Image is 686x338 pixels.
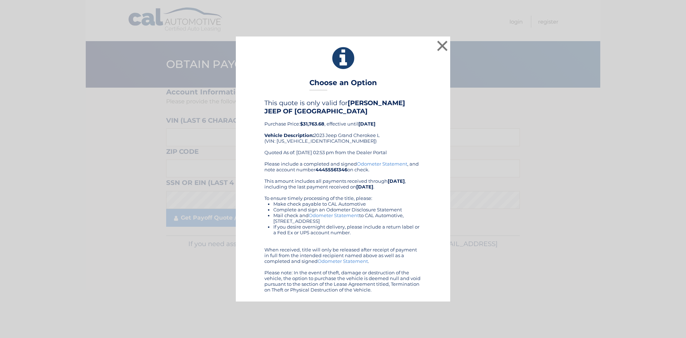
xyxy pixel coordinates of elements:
b: [DATE] [388,178,405,184]
li: If you desire overnight delivery, please include a return label or a Fed Ex or UPS account number. [273,224,422,235]
li: Complete and sign an Odometer Disclosure Statement [273,207,422,212]
b: [PERSON_NAME] JEEP OF [GEOGRAPHIC_DATA] [264,99,405,115]
button: × [435,39,449,53]
b: 44455561346 [315,167,347,172]
li: Make check payable to CAL Automotive [273,201,422,207]
b: [DATE] [356,184,373,190]
a: Odometer Statement [357,161,407,167]
div: Please include a completed and signed , and note account number on check. This amount includes al... [264,161,422,293]
h3: Choose an Option [309,78,377,91]
b: $31,763.68 [300,121,324,127]
a: Odometer Statement [318,258,368,264]
strong: Vehicle Description: [264,132,314,138]
b: [DATE] [358,121,376,127]
a: Odometer Statement [309,212,359,218]
div: Purchase Price: , effective until 2023 Jeep Grand Cherokee L (VIN: [US_VEHICLE_IDENTIFICATION_NUM... [264,99,422,161]
h4: This quote is only valid for [264,99,422,115]
li: Mail check and to CAL Automotive, [STREET_ADDRESS] [273,212,422,224]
